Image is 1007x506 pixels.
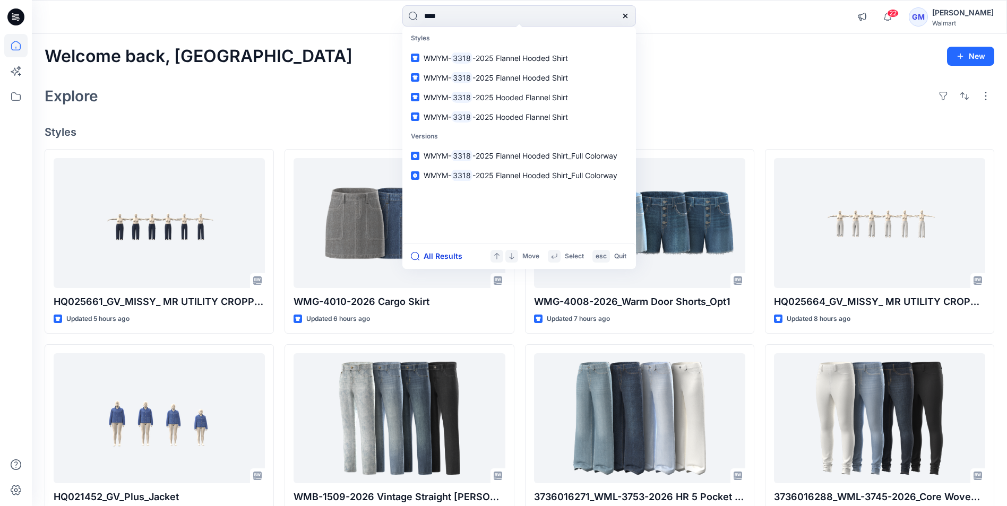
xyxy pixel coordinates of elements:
span: WMYM- [424,73,451,82]
span: WMYM- [424,93,451,102]
a: WMYM-3318-2025 Flannel Hooded Shirt_Full Colorway [404,146,634,165]
mark: 3318 [451,52,472,64]
div: GM [909,7,928,27]
span: -2025 Hooded Flannel Shirt [472,93,568,102]
a: HQ025661_GV_MISSY_ MR UTILITY CROPPED STRAIGHT LEG [54,158,265,288]
p: 3736016271_WML-3753-2026 HR 5 Pocket Wide Leg - Inseam 30 [534,490,745,504]
mark: 3318 [451,72,472,84]
p: Updated 8 hours ago [787,313,850,325]
a: WMG-4008-2026_Warm Door Shorts_Opt1 [534,158,745,288]
p: 3736016288_WML-3745-2026_Core Woven Skinny Jegging-Inseam 28.5 [774,490,985,504]
h2: Explore [45,88,98,104]
a: WMYM-3318-2025 Hooded Flannel Shirt [404,107,634,127]
p: HQ025661_GV_MISSY_ MR UTILITY CROPPED STRAIGHT LEG [54,294,265,309]
span: WMYM- [424,171,451,180]
a: WMYM-3318-2025 Flannel Hooded Shirt [404,48,634,68]
mark: 3318 [451,111,472,123]
a: WMYM-3318-2025 Flannel Hooded Shirt [404,68,634,88]
span: WMYM- [424,54,451,63]
button: All Results [411,250,469,263]
a: HQ021452_GV_Plus_Jacket [54,353,265,483]
p: Versions [404,127,634,146]
span: -2025 Flannel Hooded Shirt_Full Colorway [472,151,617,160]
a: HQ025664_GV_MISSY_ MR UTILITY CROPPED STRAIGHT LEG [774,158,985,288]
p: HQ025664_GV_MISSY_ MR UTILITY CROPPED STRAIGHT LEG [774,294,985,309]
h4: Styles [45,126,994,138]
a: WMG-4010-2026 Cargo Skirt [294,158,505,288]
a: WMYM-3318-2025 Flannel Hooded Shirt_Full Colorway [404,165,634,185]
p: WMB-1509-2026 Vintage Straight [PERSON_NAME] [294,490,505,504]
p: Styles [404,29,634,48]
h2: Welcome back, [GEOGRAPHIC_DATA] [45,47,352,66]
div: Walmart [932,19,994,27]
p: Quit [614,251,626,262]
mark: 3318 [451,169,472,181]
p: Move [522,251,539,262]
mark: 3318 [451,91,472,103]
mark: 3318 [451,150,472,162]
span: -2025 Hooded Flannel Shirt [472,112,568,121]
button: New [947,47,994,66]
a: 3736016271_WML-3753-2026 HR 5 Pocket Wide Leg - Inseam 30 [534,353,745,483]
a: WMB-1509-2026 Vintage Straight Jean [294,353,505,483]
p: Updated 7 hours ago [547,313,610,325]
p: Updated 5 hours ago [66,313,130,325]
p: HQ021452_GV_Plus_Jacket [54,490,265,504]
p: WMG-4008-2026_Warm Door Shorts_Opt1 [534,294,745,309]
span: WMYM- [424,151,451,160]
a: WMYM-3318-2025 Hooded Flannel Shirt [404,88,634,107]
span: -2025 Flannel Hooded Shirt_Full Colorway [472,171,617,180]
div: [PERSON_NAME] [932,6,994,19]
p: Select [565,251,584,262]
p: Updated 6 hours ago [306,313,370,325]
span: 22 [887,9,899,18]
p: WMG-4010-2026 Cargo Skirt [294,294,505,309]
span: -2025 Flannel Hooded Shirt [472,54,568,63]
span: WMYM- [424,112,451,121]
p: esc [596,251,607,262]
a: 3736016288_WML-3745-2026_Core Woven Skinny Jegging-Inseam 28.5 [774,353,985,483]
span: -2025 Flannel Hooded Shirt [472,73,568,82]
